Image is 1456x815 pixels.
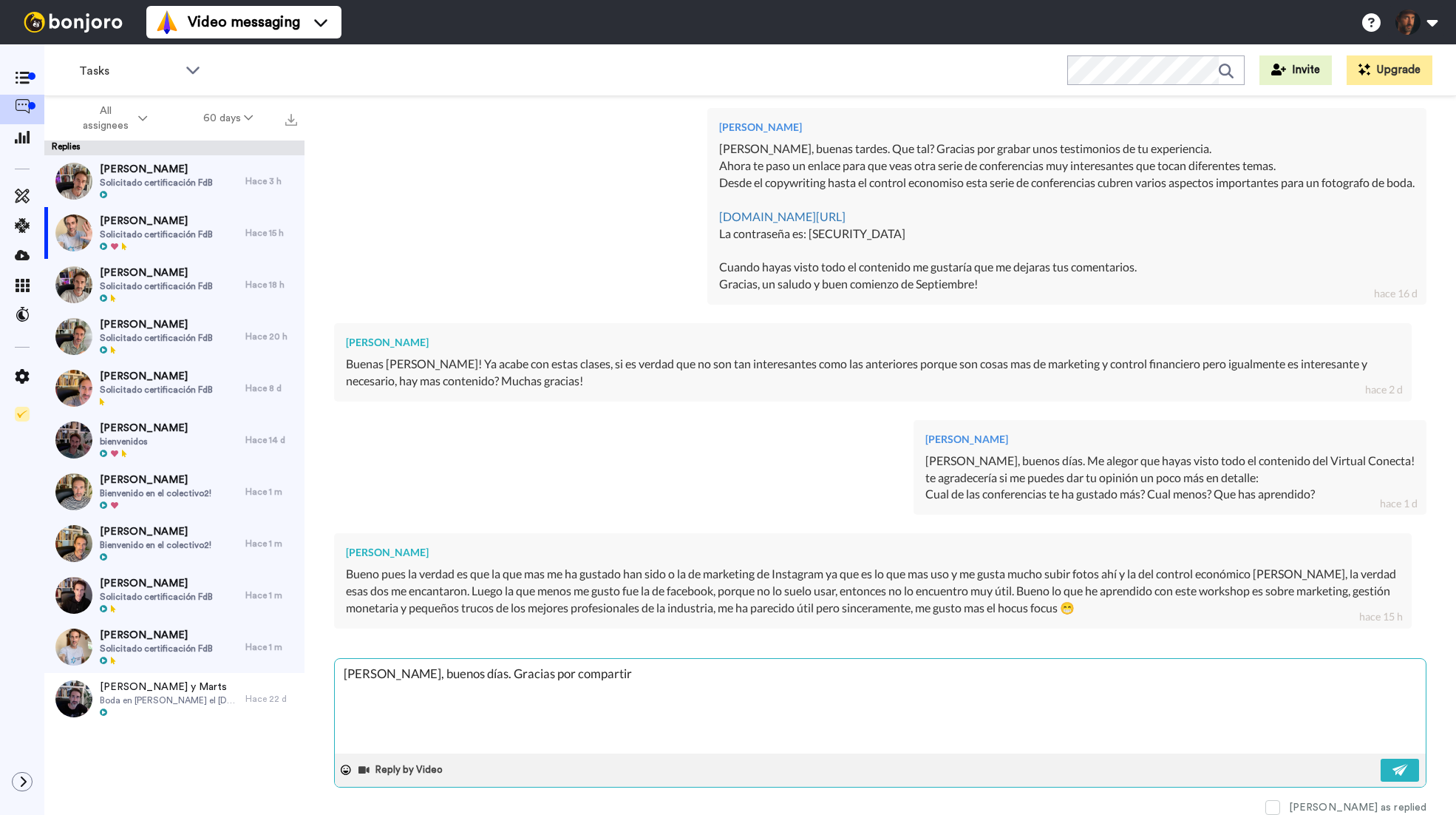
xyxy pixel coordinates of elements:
div: Hace 1 m [245,641,297,653]
a: [PERSON_NAME]Solicitado certificación FdBHace 3 h [44,155,305,207]
span: All assignees [75,104,135,133]
a: [PERSON_NAME]Solicitado certificación FdBHace 18 h [44,259,305,311]
span: [PERSON_NAME] [100,576,213,591]
img: feb29671-45fb-4ae6-bdb6-ed9c08f7e3e3-thumb.jpg [55,577,92,614]
button: Export all results that match these filters now. [281,107,302,129]
span: Video messaging [188,12,300,33]
a: [PERSON_NAME]Bienvenido en el colectivo2!Hace 1 m [44,466,305,518]
button: All assignees [47,98,175,139]
div: [PERSON_NAME], buenas tardes. Que tal? Gracias por grabar unos testimonios de tu experiencia. Aho... [719,141,1415,293]
div: Hace 14 d [245,434,297,446]
img: 4d40fe9f-106d-4c5e-a975-0c7c8ec4a466-thumb.jpg [55,370,92,407]
button: Upgrade [1347,55,1432,85]
div: Hace 1 m [245,538,297,549]
span: [PERSON_NAME] [100,524,211,539]
span: Tasks [79,62,178,80]
div: hace 2 d [1365,382,1403,397]
a: [PERSON_NAME]Solicitado certificación FdBHace 1 m [44,621,305,673]
button: Reply by Video [357,759,447,781]
div: [PERSON_NAME], buenos días. Me alegor que hayas visto todo el contenido del Virtual Conecta! te a... [925,453,1415,504]
a: [PERSON_NAME]Solicitado certificación FdBHace 20 h [44,311,305,362]
span: Bienvenido en el colectivo2! [100,539,211,551]
div: Hace 15 h [245,227,297,239]
span: [PERSON_NAME] [100,473,211,487]
img: bce5ef24-6920-4fc3-a3d6-808e6f93f7a1-thumb.jpg [55,473,92,510]
span: bienvenidos [100,436,188,447]
span: Solicitado certificación FdB [100,177,213,189]
a: [PERSON_NAME] y MartsBoda en [PERSON_NAME] el [DATE]Hace 22 d [44,673,305,725]
div: Hace 22 d [245,693,297,705]
span: Boda en [PERSON_NAME] el [DATE] [100,694,238,706]
img: a80bb8c3-d7fc-407b-9869-90e9a6f18fd2-thumb.jpg [55,163,92,200]
a: [PERSON_NAME]Solicitado certificación FdBHace 15 h [44,207,305,259]
img: send-white.svg [1392,764,1409,776]
span: [PERSON_NAME] [100,162,213,177]
div: hace 16 d [1374,286,1418,301]
a: [PERSON_NAME]bienvenidosHace 14 d [44,414,305,466]
span: [PERSON_NAME] [100,369,213,384]
a: [PERSON_NAME]Solicitado certificación FdBHace 1 m [44,569,305,621]
span: [PERSON_NAME] [100,421,188,436]
div: hace 15 h [1359,609,1403,624]
img: 634a6568-9ea4-4647-9d25-9272ea441ac7-thumb.jpg [55,680,92,717]
span: [PERSON_NAME] [100,317,213,332]
div: Buenas [PERSON_NAME]! Ya acabe con estas clases, si es verdad que no son tan interesantes como la... [346,356,1400,390]
span: [PERSON_NAME] [100,628,213,643]
img: 8cfd27fc-20aa-4c6e-b48b-d3b5c96c05fa-thumb.jpg [55,422,92,459]
span: Bienvenido en el colectivo2! [100,487,211,499]
span: Solicitado certificación FdB [100,229,213,240]
div: hace 1 d [1380,496,1418,511]
a: [PERSON_NAME]Solicitado certificación FdBHace 8 d [44,362,305,414]
div: [PERSON_NAME] [719,120,1415,135]
div: [PERSON_NAME] [346,335,1400,350]
img: b7f9575d-de6d-4c38-a383-992da0d8a27d-thumb.jpg [55,318,92,355]
div: [PERSON_NAME] as replied [1289,800,1426,815]
img: vm-color.svg [155,10,179,34]
img: 1c40bb6d-0c6d-42b2-a7bb-6fc24a4b9d3c-thumb.jpg [55,266,92,303]
img: Checklist.svg [15,407,30,422]
span: [PERSON_NAME] [100,266,213,280]
span: Solicitado certificación FdB [100,332,213,344]
div: Hace 18 h [245,279,297,291]
img: 40a4e510-ce81-47e7-81f3-88b1aa1984d2-thumb.jpg [55,525,92,562]
div: [PERSON_NAME] [346,545,1400,560]
div: Hace 1 m [245,589,297,601]
div: Bueno pues la verdad es que la que mas me ha gustado han sido o la de marketing de Instagram ya q... [346,566,1400,617]
div: Replies [44,141,305,155]
img: 9fb4516d-fe29-45ae-80c4-76c673d8d575-thumb.jpg [55,214,92,251]
button: Invite [1259,55,1332,85]
textarea: [PERSON_NAME], buenos días. Gracias por comparti [335,659,1426,754]
div: Hace 3 h [245,175,297,187]
span: Solicitado certificación FdB [100,591,213,603]
a: [PERSON_NAME]Bienvenido en el colectivo2!Hace 1 m [44,518,305,569]
span: Solicitado certificación FdB [100,384,213,396]
span: [PERSON_NAME] [100,214,213,229]
a: [DOMAIN_NAME][URL] [719,209,846,223]
img: export.svg [285,114,297,126]
img: 5d8232d3-88fa-4170-b255-6b8d9665c586-thumb.jpg [55,629,92,666]
img: bj-logo-header-white.svg [18,12,129,33]
div: Hace 1 m [245,486,297,498]
div: Hace 8 d [245,382,297,394]
button: 60 days [175,105,281,132]
div: Hace 20 h [245,331,297,342]
div: [PERSON_NAME] [925,432,1415,447]
span: [PERSON_NAME] y Marts [100,680,238,694]
span: Solicitado certificación FdB [100,280,213,292]
span: Solicitado certificación FdB [100,643,213,655]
